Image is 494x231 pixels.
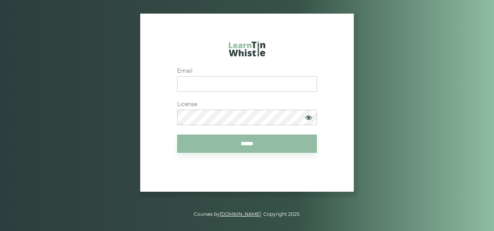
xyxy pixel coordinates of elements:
a: LearnTinWhistle.com [229,41,265,60]
img: LearnTinWhistle.com [229,41,265,56]
a: [DOMAIN_NAME] [220,211,261,217]
label: License [177,101,317,108]
p: Courses by · Copyright 2025. [28,210,466,218]
label: Email [177,68,317,74]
